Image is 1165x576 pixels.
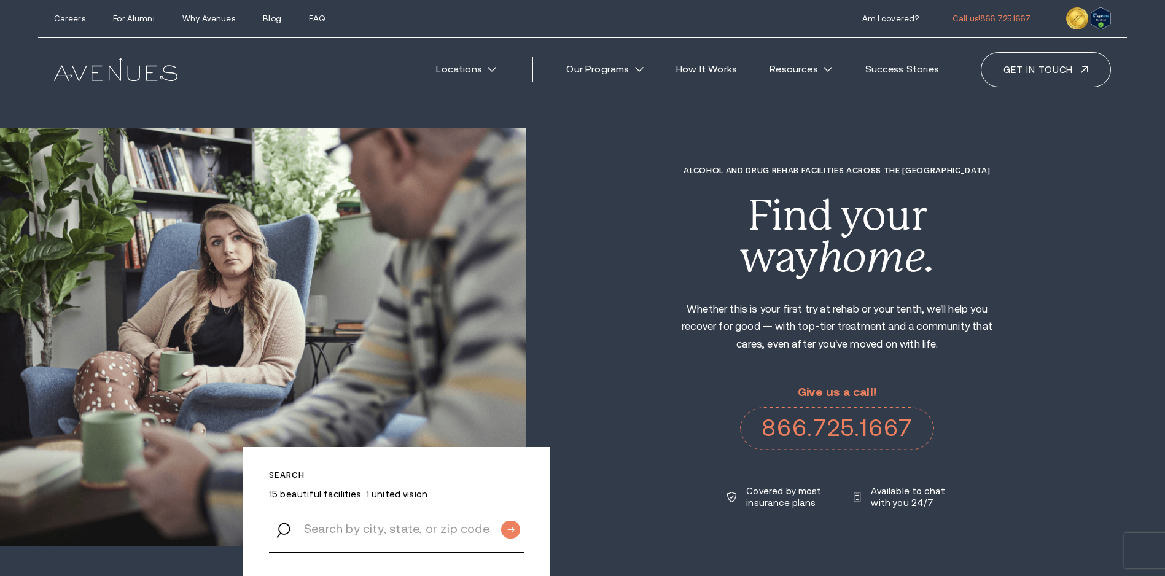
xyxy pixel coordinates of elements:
a: Available to chat with you 24/7 [854,485,947,508]
a: Call us!866.725.1667 [953,14,1031,23]
a: For Alumni [113,14,154,23]
i: home. [818,233,935,281]
img: Verify Approval for www.avenuesrecovery.com [1091,7,1111,29]
a: How It Works [664,56,750,83]
a: Locations [424,56,509,83]
a: Careers [54,14,85,23]
input: Search by city, state, or zip code [269,506,524,553]
a: Am I covered? [862,14,919,23]
div: Find your way [669,195,1004,279]
p: Available to chat with you 24/7 [871,485,947,508]
span: 866.725.1667 [980,14,1031,23]
p: Search [269,470,524,480]
a: Blog [263,14,281,23]
a: Get in touch [981,52,1111,87]
a: Success Stories [852,56,951,83]
a: Resources [757,56,845,83]
a: Verify LegitScript Approval for www.avenuesrecovery.com [1091,11,1111,23]
input: Submit [501,521,520,539]
a: Why Avenues [182,14,235,23]
p: Whether this is your first try at rehab or your tenth, we'll help you recover for good — with top... [669,301,1004,354]
p: Give us a call! [740,386,934,399]
a: 866.725.1667 [740,407,934,450]
p: 15 beautiful facilities. 1 united vision. [269,488,524,500]
a: Covered by most insurance plans [727,485,822,508]
a: Our Programs [554,56,656,83]
p: Covered by most insurance plans [746,485,822,508]
a: FAQ [309,14,325,23]
h1: Alcohol and Drug Rehab Facilities across the [GEOGRAPHIC_DATA] [669,166,1004,175]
